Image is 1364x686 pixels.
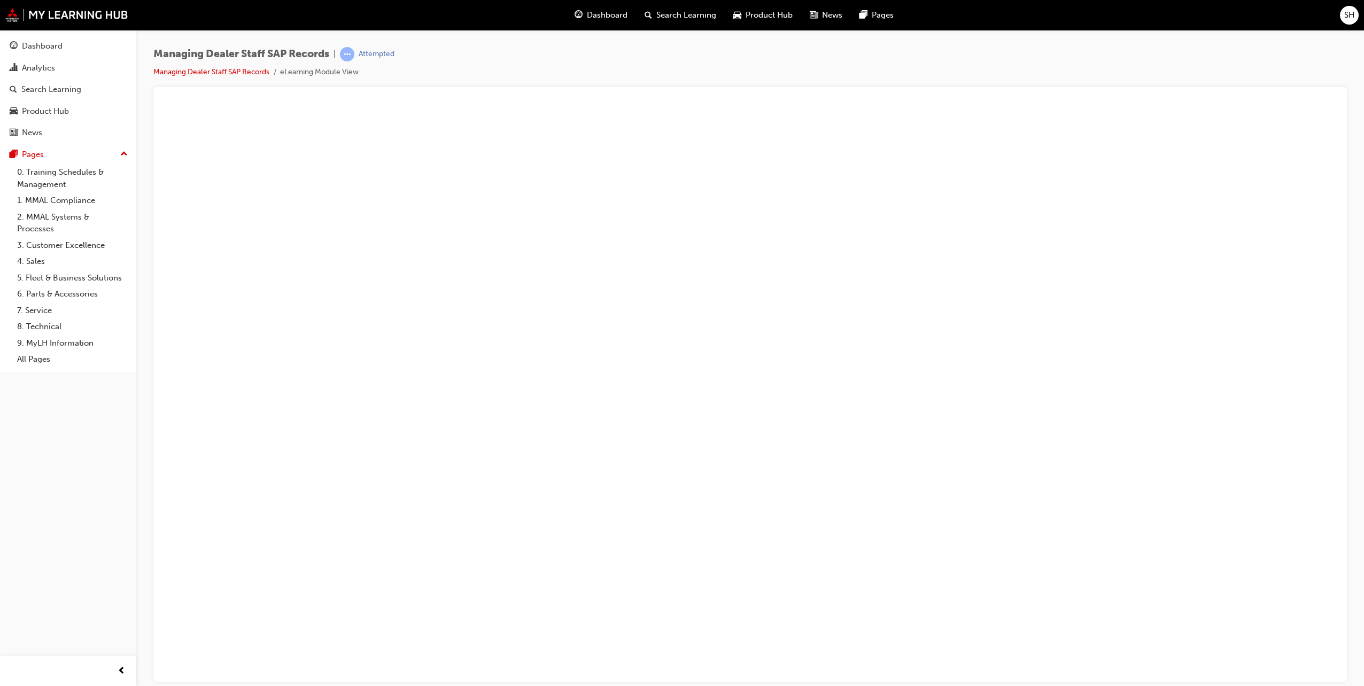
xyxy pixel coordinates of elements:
a: news-iconNews [801,4,851,26]
div: News [22,127,42,139]
span: Pages [872,9,894,21]
a: Product Hub [4,102,132,121]
span: car-icon [733,9,741,22]
a: Dashboard [4,36,132,56]
span: | [334,48,336,60]
span: car-icon [10,107,18,116]
span: guage-icon [575,9,583,22]
a: Search Learning [4,80,132,99]
span: pages-icon [859,9,867,22]
span: search-icon [10,85,17,95]
a: All Pages [13,351,132,368]
a: 5. Fleet & Business Solutions [13,270,132,286]
a: 9. MyLH Information [13,335,132,352]
span: learningRecordVerb_ATTEMPT-icon [340,47,354,61]
a: 3. Customer Excellence [13,237,132,254]
a: Managing Dealer Staff SAP Records [153,67,269,76]
span: Dashboard [587,9,627,21]
div: Attempted [359,49,394,59]
a: 6. Parts & Accessories [13,286,132,302]
a: News [4,123,132,143]
a: search-iconSearch Learning [636,4,725,26]
li: eLearning Module View [280,66,359,79]
a: guage-iconDashboard [566,4,636,26]
a: 7. Service [13,302,132,319]
div: Analytics [22,62,55,74]
a: 2. MMAL Systems & Processes [13,209,132,237]
span: news-icon [10,128,18,138]
button: Pages [4,145,132,165]
div: Pages [22,149,44,161]
button: DashboardAnalyticsSearch LearningProduct HubNews [4,34,132,145]
span: SH [1344,9,1354,21]
div: Product Hub [22,105,69,118]
span: Managing Dealer Staff SAP Records [153,48,329,60]
a: pages-iconPages [851,4,902,26]
a: 8. Technical [13,318,132,335]
div: Dashboard [22,40,63,52]
a: 4. Sales [13,253,132,270]
a: 1. MMAL Compliance [13,192,132,209]
span: Product Hub [746,9,793,21]
span: search-icon [645,9,652,22]
span: guage-icon [10,42,18,51]
span: News [822,9,842,21]
span: pages-icon [10,150,18,160]
span: prev-icon [118,665,126,678]
span: news-icon [810,9,818,22]
a: car-iconProduct Hub [725,4,801,26]
span: up-icon [120,147,128,161]
a: 0. Training Schedules & Management [13,164,132,192]
a: Analytics [4,58,132,78]
div: Search Learning [21,83,81,96]
span: Search Learning [656,9,716,21]
span: chart-icon [10,64,18,73]
img: mmal [5,8,128,22]
button: SH [1340,6,1359,25]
